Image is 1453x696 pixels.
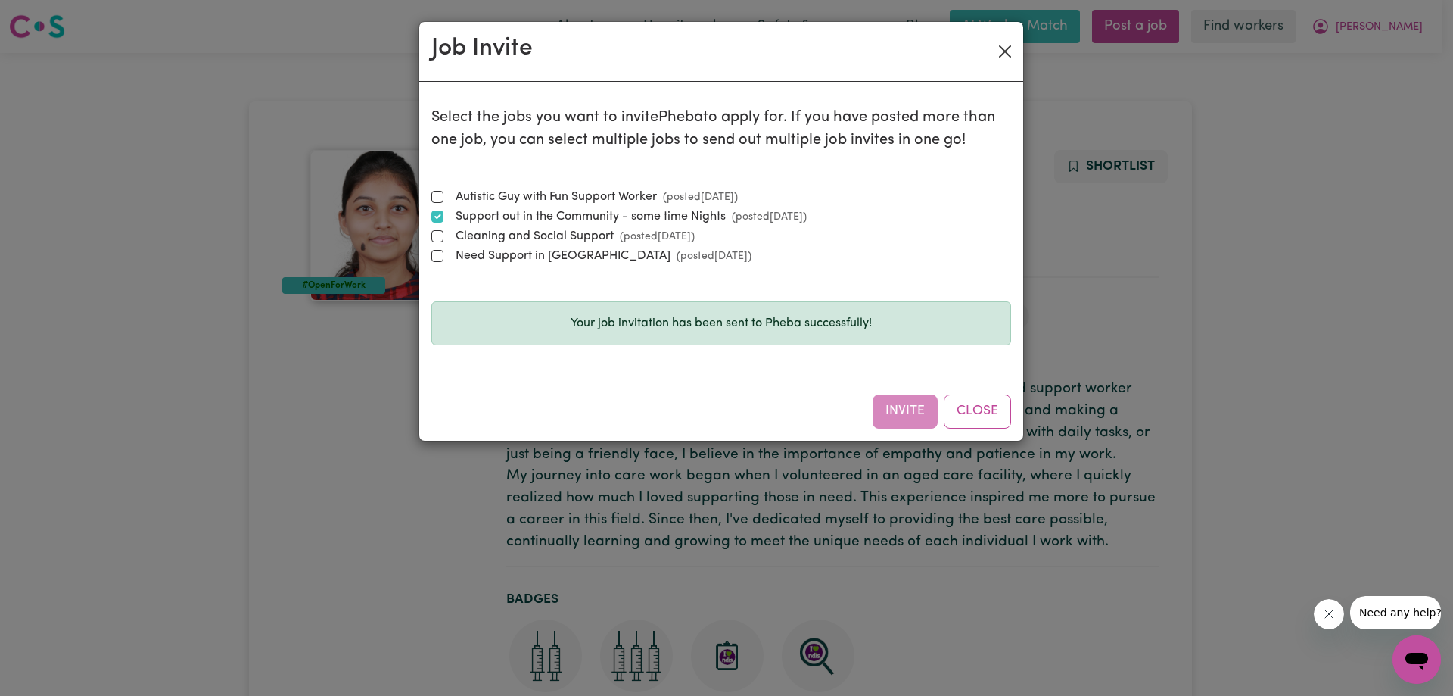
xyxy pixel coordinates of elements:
label: Autistic Guy with Fun Support Worker [450,188,738,206]
button: Close [944,395,1011,428]
h2: Job Invite [431,34,533,63]
small: (posted [DATE] ) [614,231,695,242]
span: Need any help? [9,11,92,23]
small: (posted [DATE] ) [657,192,738,203]
p: Your job invitation has been sent to Pheba successfully! [444,314,998,332]
small: (posted [DATE] ) [670,251,751,262]
button: Close [993,39,1017,64]
iframe: Message from company [1350,596,1441,629]
iframe: Close message [1314,599,1344,629]
label: Cleaning and Social Support [450,227,695,245]
label: Support out in the Community - some time Nights [450,208,807,226]
small: (posted [DATE] ) [726,211,807,223]
label: Need Support in [GEOGRAPHIC_DATA] [450,247,751,265]
p: Select the jobs you want to invite Pheba to apply for. If you have posted more than one job, you ... [431,106,1011,151]
iframe: Button to launch messaging window [1392,635,1441,684]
